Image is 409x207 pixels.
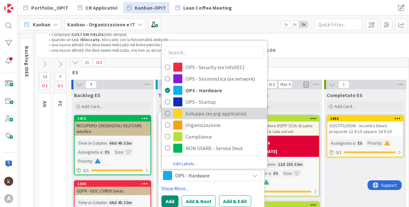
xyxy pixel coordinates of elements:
[186,62,264,72] span: OPS - Security (ex InfoSEC)
[264,148,277,155] div: [DATE]
[282,170,292,177] div: Size
[219,195,251,207] button: Add & Edit
[182,195,216,207] button: Add & Next
[107,199,108,206] span: :
[366,139,382,147] div: Priority
[327,116,403,122] div: 1892
[246,116,319,121] div: 1766
[330,116,403,121] div: 1892
[243,122,319,136] div: GDPR - chiedere RSPP SCIA di Luino per verificare sala server
[175,171,247,180] span: OPS - Hardware
[103,148,111,156] div: ES
[162,142,267,154] a: NON USARE - Service Desk
[282,21,290,28] span: 1x
[75,116,150,136] div: 1472RECUPERO CREDENZIALI SELFCARE windtre
[107,139,108,147] span: :
[186,85,264,95] span: OPS - Hardware
[55,73,66,81] span: 9
[161,184,261,192] a: Show More...
[108,199,133,206] div: 66d 4h 32m
[92,157,93,165] span: :
[94,59,105,66] span: 2
[356,139,364,147] div: ES
[186,74,264,84] span: OPS - Sistemistica (ex network)
[83,167,89,174] span: 0 / 1
[113,148,123,156] div: Size
[266,81,277,88] span: 2
[280,83,290,86] div: Max 4
[292,170,293,177] span: :
[77,157,92,165] div: Priority
[82,37,100,42] strong: bloccato
[39,82,50,90] span: 1
[72,69,401,76] span: ES
[24,46,30,77] span: Backlog IDEE
[162,61,267,73] a: OPS - Security (ex InfoSEC)
[243,116,319,136] div: 1766GDPR - chiedere RSPP SCIA di Luino per verificare sala server
[290,21,299,28] span: 2x
[75,181,150,195] div: 1340GDPR - DOC CYBER Geias
[75,116,150,122] div: 1472
[162,131,267,142] a: Compliance
[338,81,349,88] span: 1
[67,21,135,28] b: Kanban - Organizzazione e IT
[334,104,355,109] span: Add Card...
[4,194,13,203] div: A
[186,120,264,130] span: Organizzazione
[82,104,102,109] span: Add Card...
[162,96,267,108] a: OPS - Startup
[31,4,68,12] span: Portfolio_OPIT
[72,32,104,37] strong: CUSTOM FIELDS
[186,109,264,118] span: Sviluppo (ex prg applicativi)
[74,2,121,14] a: CR Applicativi
[161,195,178,207] button: Add
[75,166,150,175] div: 0/1
[4,4,13,13] img: Visit kanbanzone.com
[135,4,166,12] span: Kanban-OPIT
[162,108,267,119] a: Sviluppo (ex prg applicativi)
[75,187,150,195] div: GDPR - DOC CYBER Geias
[172,2,236,14] a: Lean Coffee Meeting
[74,92,100,98] span: Backlog ES
[75,122,150,136] div: RECUPERO CREDENZIALI SELFCARE windtre
[77,116,150,121] div: 1472
[77,199,107,206] div: Time in Column
[329,139,355,147] div: Assegnato a
[183,4,232,12] span: Lean Coffee Meeting
[123,148,124,156] span: :
[165,47,264,58] input: Search...
[186,97,264,107] span: OPS - Startup
[102,148,103,156] span: :
[271,170,272,177] span: :
[20,2,72,14] a: Portfolio_OPIT
[33,21,50,28] span: Kanban
[162,85,267,96] a: OPS - Hardware
[86,4,117,12] span: CR Applicativi
[355,139,356,147] span: :
[243,116,319,122] div: 1766
[276,161,304,168] div: 12d 23h 32m
[314,19,363,30] input: Quick Filter...
[86,81,96,88] span: 9
[272,170,280,177] div: ES
[275,161,276,168] span: :
[382,139,383,147] span: :
[158,92,178,98] span: To Do ES
[327,92,362,98] span: Completato ES
[162,73,267,85] a: OPS - Sistemistica (ex network)
[77,148,102,156] div: Assegnato a
[327,148,403,157] div: 0/1
[336,149,342,156] span: 0 / 1
[327,116,403,136] div: 1892SOSTITUZIONI - incontro blueit proposte 22 9-10 oppure 24 9-10
[77,182,150,186] div: 1340
[161,164,173,168] span: Label
[55,82,66,90] span: 1
[299,21,308,28] span: 3x
[243,188,319,196] div: 0/1
[162,159,209,168] a: Edit Labels...
[75,181,150,187] div: 1340
[39,73,50,81] span: 14
[186,132,264,141] span: Compliance
[4,177,13,186] img: kh
[186,143,264,153] span: NON USARE - Service Desk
